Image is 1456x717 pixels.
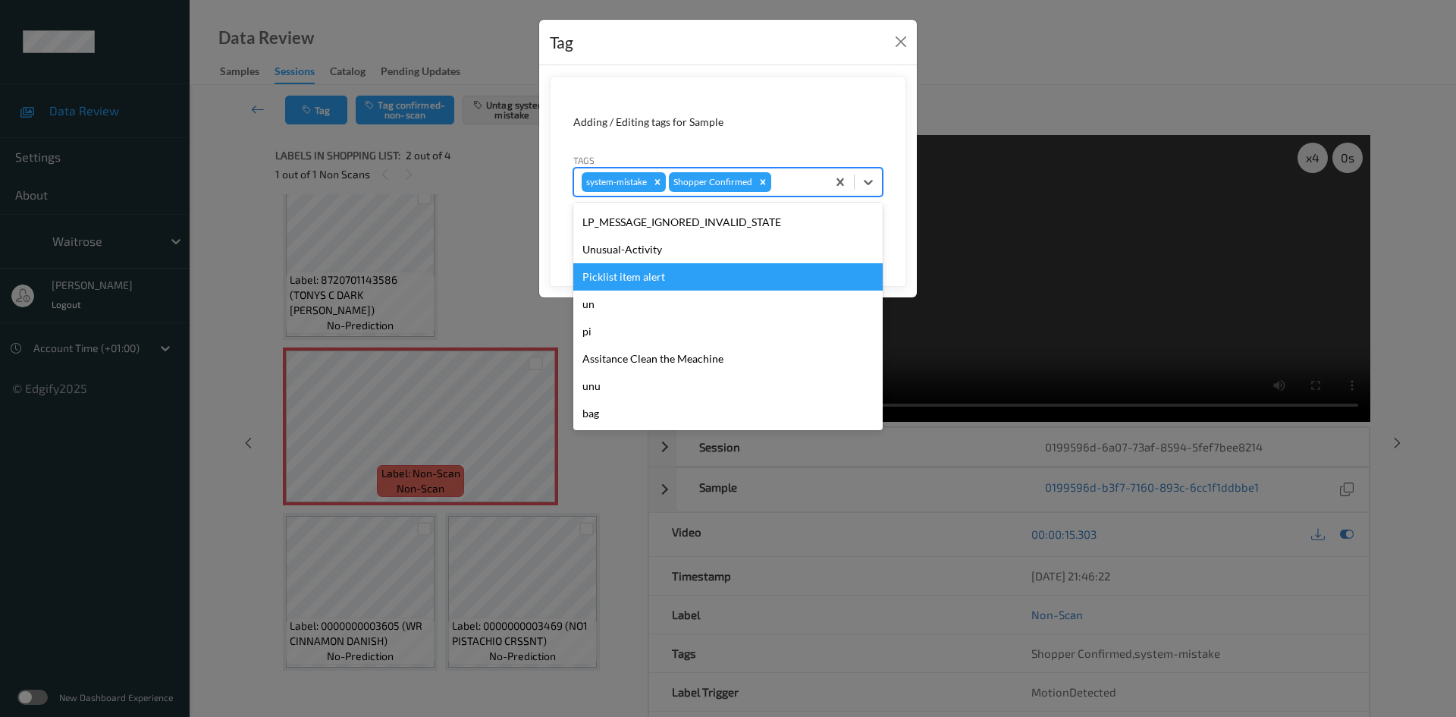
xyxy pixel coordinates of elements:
[573,291,883,318] div: un
[573,345,883,373] div: Assitance Clean the Meachine
[890,31,912,52] button: Close
[582,172,649,192] div: system-mistake
[573,373,883,400] div: unu
[669,172,755,192] div: Shopper Confirmed
[573,209,883,236] div: LP_MESSAGE_IGNORED_INVALID_STATE
[573,318,883,345] div: pi
[649,172,666,192] div: Remove system-mistake
[573,236,883,263] div: Unusual-Activity
[573,115,883,130] div: Adding / Editing tags for Sample
[573,400,883,427] div: bag
[550,30,573,55] div: Tag
[755,172,771,192] div: Remove Shopper Confirmed
[573,153,595,167] label: Tags
[573,263,883,291] div: Picklist item alert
